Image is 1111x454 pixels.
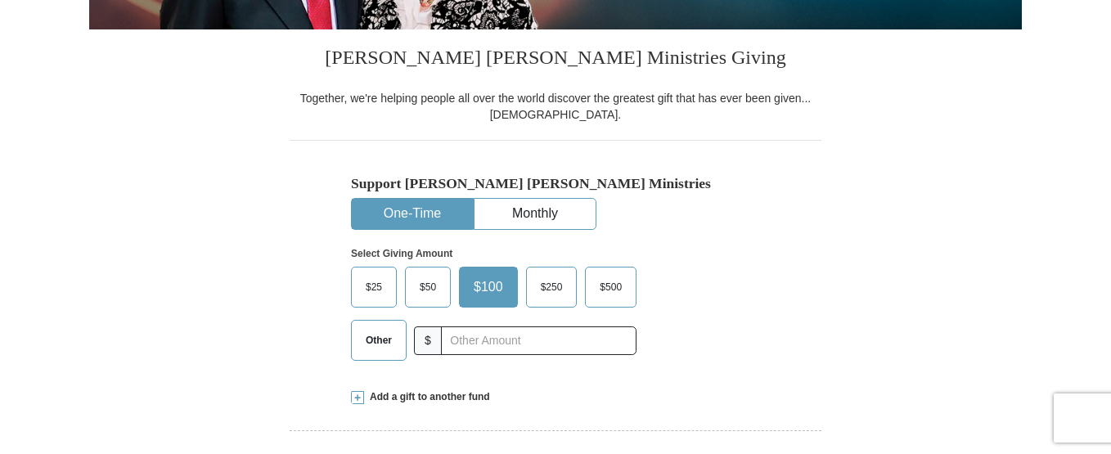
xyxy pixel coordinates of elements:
h5: Support [PERSON_NAME] [PERSON_NAME] Ministries [351,175,760,192]
input: Other Amount [441,326,636,355]
strong: Select Giving Amount [351,248,452,259]
span: Other [358,328,400,353]
button: Monthly [475,199,596,229]
span: $500 [591,275,630,299]
div: Together, we're helping people all over the world discover the greatest gift that has ever been g... [290,90,821,123]
span: $ [414,326,442,355]
button: One-Time [352,199,473,229]
span: $25 [358,275,390,299]
span: $100 [466,275,511,299]
h3: [PERSON_NAME] [PERSON_NAME] Ministries Giving [290,29,821,90]
span: Add a gift to another fund [364,390,490,404]
span: $250 [533,275,571,299]
span: $50 [412,275,444,299]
